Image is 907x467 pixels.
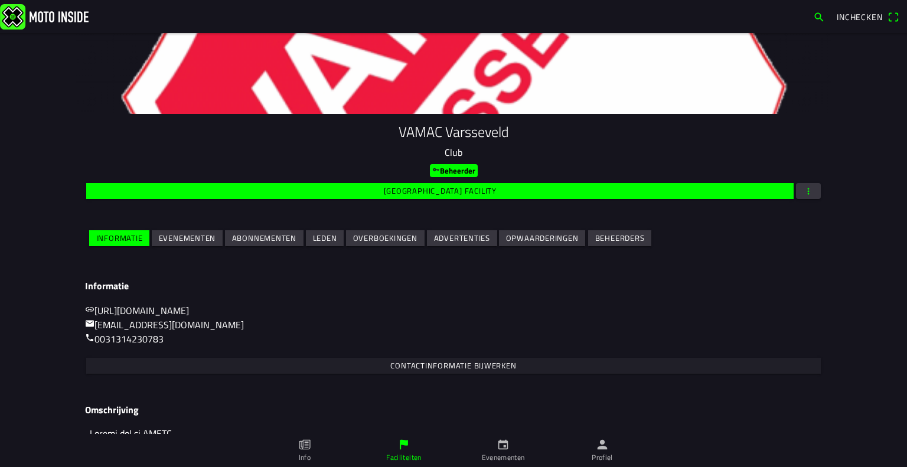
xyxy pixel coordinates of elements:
[306,230,344,246] ion-button: Leden
[837,11,883,23] span: Inchecken
[299,452,311,463] ion-label: Info
[85,123,822,141] h1: VAMAC Varsseveld
[85,280,822,292] h3: Informatie
[225,230,304,246] ion-button: Abonnementen
[86,358,821,374] ion-button: Contactinformatie bijwerken
[85,420,822,461] textarea: Loremi dol si AMETC Ad Elitseddoeiu Tempo in Utla-etdo MAGNA al enimadmin ve 4 quisnost 4880 ex u...
[298,438,311,451] ion-icon: paper
[588,230,651,246] ion-button: Beheerders
[831,6,905,27] a: Incheckenqr scanner
[152,230,223,246] ion-button: Evenementen
[592,452,613,463] ion-label: Profiel
[430,164,478,177] ion-badge: Beheerder
[85,319,94,328] ion-icon: mail
[596,438,609,451] ion-icon: person
[89,230,149,246] ion-button: Informatie
[85,333,94,342] ion-icon: call
[427,230,497,246] ion-button: Advertenties
[85,318,244,332] a: mail[EMAIL_ADDRESS][DOMAIN_NAME]
[499,230,585,246] ion-button: Opwaarderingen
[86,183,794,199] ion-button: [GEOGRAPHIC_DATA] facility
[85,305,94,314] ion-icon: link
[386,452,421,463] ion-label: Faciliteiten
[85,332,164,346] a: call0031314230783
[432,166,440,174] ion-icon: key
[397,438,410,451] ion-icon: flag
[85,303,189,318] a: link[URL][DOMAIN_NAME]
[482,452,525,463] ion-label: Evenementen
[497,438,510,451] ion-icon: calendar
[85,404,822,416] h3: Omschrijving
[807,6,831,27] a: search
[85,145,822,159] p: Club
[346,230,425,246] ion-button: Overboekingen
